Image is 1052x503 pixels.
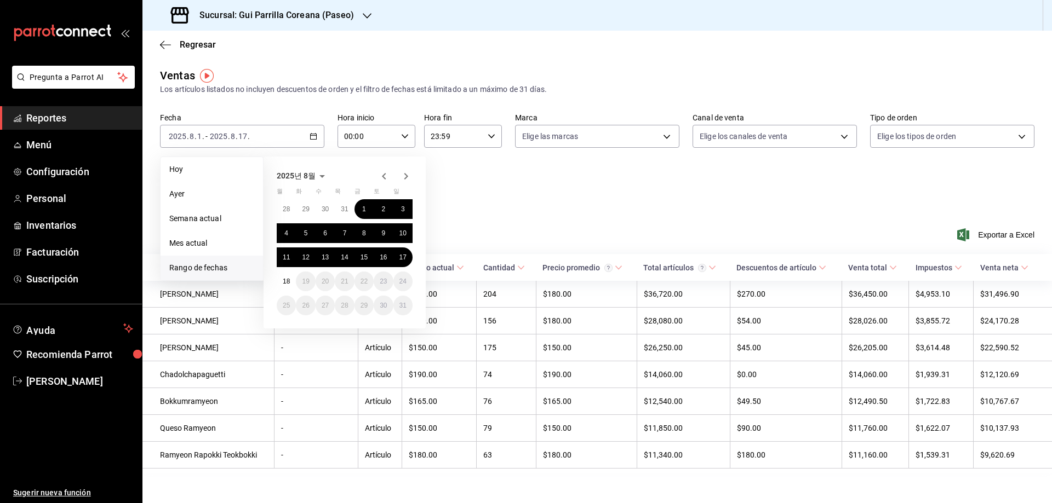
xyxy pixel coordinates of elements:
td: $26,205.00 [842,334,908,361]
td: $165.00 [536,388,637,415]
td: $150.00 [536,334,637,361]
span: . [195,132,197,141]
span: Elige los canales de venta [700,131,787,142]
span: Menú [26,137,133,152]
abbr: 화요일 [296,188,302,199]
a: Pregunta a Parrot AI [8,79,135,91]
td: $14,060.00 [637,361,730,388]
span: . [248,132,250,141]
td: Bokkumramyeon [142,388,274,415]
abbr: 월요일 [277,188,283,199]
label: Hora fin [424,114,502,122]
abbr: 2025년 8월 27일 [322,302,329,309]
td: $26,250.00 [637,334,730,361]
abbr: 2025년 7월 28일 [283,205,290,213]
abbr: 일요일 [393,188,399,199]
abbr: 2025년 8월 24일 [399,277,407,285]
button: 2025년 7월 30일 [316,199,335,219]
span: Personal [26,191,133,206]
label: Hora inicio [338,114,415,122]
td: $28,026.00 [842,308,908,334]
button: 2025년 8월 19일 [296,271,315,291]
abbr: 2025년 8월 31일 [399,302,407,309]
span: Precio promedio [542,263,622,272]
td: $24,170.28 [974,308,1052,334]
label: Marca [515,114,679,122]
abbr: 2025년 7월 30일 [322,205,329,213]
abbr: 2025년 8월 16일 [380,253,387,261]
span: Elige las marcas [522,131,578,142]
td: $180.00 [536,442,637,469]
td: - [274,361,358,388]
button: 2025년 8월 29일 [355,296,374,315]
td: 175 [477,334,536,361]
abbr: 2025년 7월 29일 [302,205,309,213]
button: 2025년 8월 30일 [374,296,393,315]
td: $150.00 [402,415,477,442]
td: $3,614.48 [909,334,974,361]
input: -- [238,132,248,141]
button: Exportar a Excel [959,228,1034,241]
button: 2025년 8월 28일 [335,296,354,315]
abbr: 2025년 7월 31일 [341,205,348,213]
td: - [274,442,358,469]
button: 2025년 7월 29일 [296,199,315,219]
button: 2025년 8월 1일 [355,199,374,219]
td: $10,137.93 [974,415,1052,442]
label: Tipo de orden [870,114,1034,122]
td: $1,722.83 [909,388,974,415]
input: ---- [168,132,187,141]
td: $1,622.07 [909,415,974,442]
td: 156 [477,308,536,334]
button: 2025년 8월 3일 [393,199,413,219]
button: 2025년 8월 24일 [393,271,413,291]
button: Regresar [160,39,216,50]
td: $45.00 [730,334,842,361]
div: Impuestos [916,263,952,272]
button: 2025년 8월 5일 [296,223,315,243]
abbr: 2025년 8월 7일 [343,229,347,237]
td: $36,450.00 [842,281,908,308]
span: Descuentos de artículo [736,263,826,272]
td: $180.00 [402,442,477,469]
img: Tooltip marker [200,69,214,83]
abbr: 2025년 8월 14일 [341,253,348,261]
span: Reportes [26,111,133,125]
span: Rango de fechas [169,262,254,274]
button: 2025년 8월 21일 [335,271,354,291]
button: 2025년 8월 16일 [374,247,393,267]
td: 74 [477,361,536,388]
td: $0.00 [730,361,842,388]
td: $150.00 [536,415,637,442]
div: Descuentos de artículo [736,263,816,272]
td: [PERSON_NAME] [142,308,274,334]
td: $9,620.69 [974,442,1052,469]
span: Total artículos [643,263,716,272]
span: Mes actual [169,238,254,249]
td: $1,539.31 [909,442,974,469]
td: Artículo [358,334,402,361]
span: Semana actual [169,213,254,224]
abbr: 2025년 8월 23일 [380,277,387,285]
button: 2025년 8월 7일 [335,223,354,243]
abbr: 금요일 [355,188,361,199]
td: $11,760.00 [842,415,908,442]
svg: Precio promedio = Total artículos / cantidad [604,264,613,272]
td: 79 [477,415,536,442]
button: 2025년 8월 11일 [277,247,296,267]
span: Suscripción [26,271,133,286]
input: ---- [209,132,228,141]
div: Ventas [160,67,195,84]
div: Venta total [848,263,887,272]
div: Precio promedio [542,263,613,272]
td: $49.50 [730,388,842,415]
td: [PERSON_NAME] [142,281,274,308]
svg: El total artículos considera cambios de precios en los artículos así como costos adicionales por ... [698,264,706,272]
abbr: 2025년 8월 20일 [322,277,329,285]
abbr: 2025년 8월 5일 [304,229,308,237]
span: Venta total [848,263,897,272]
td: Chadolchapaguetti [142,361,274,388]
span: Facturación [26,245,133,259]
td: $165.00 [402,388,477,415]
